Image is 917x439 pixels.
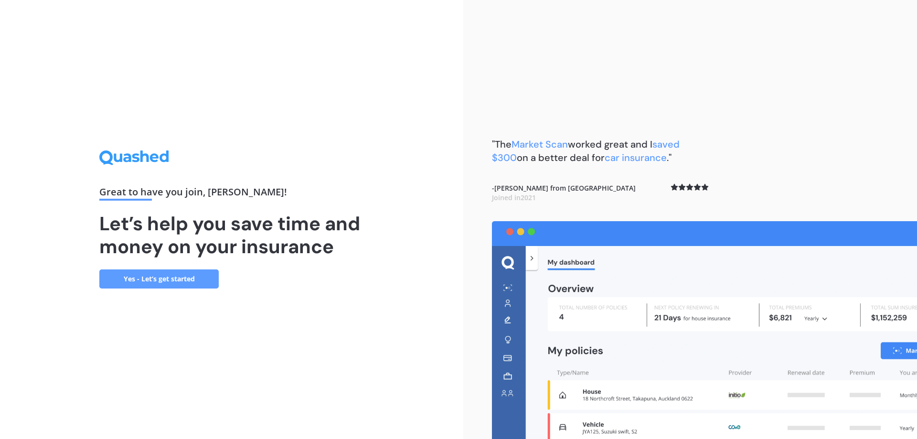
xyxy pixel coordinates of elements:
span: Joined in 2021 [492,193,536,202]
span: saved $300 [492,138,680,164]
b: "The worked great and I on a better deal for ." [492,138,680,164]
b: - [PERSON_NAME] from [GEOGRAPHIC_DATA] [492,183,636,202]
a: Yes - Let’s get started [99,269,219,289]
div: Great to have you join , [PERSON_NAME] ! [99,187,364,201]
span: Market Scan [512,138,568,150]
span: car insurance [605,151,667,164]
h1: Let’s help you save time and money on your insurance [99,212,364,258]
img: dashboard.webp [492,221,917,439]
